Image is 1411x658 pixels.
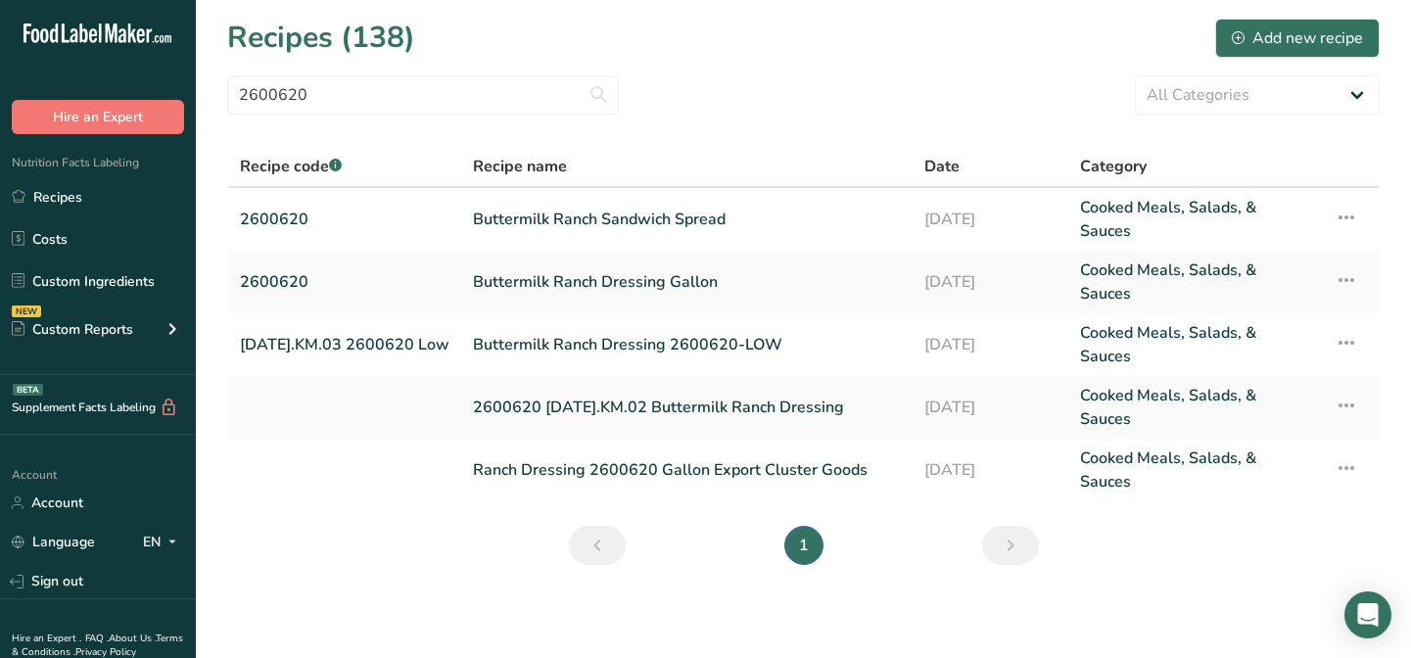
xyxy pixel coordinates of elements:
[473,321,901,368] a: Buttermilk Ranch Dressing 2600620-LOW
[240,196,449,243] a: 2600620
[13,384,43,396] div: BETA
[1215,19,1380,58] button: Add new recipe
[924,196,1057,243] a: [DATE]
[982,526,1039,565] a: Next page
[473,196,901,243] a: Buttermilk Ranch Sandwich Spread
[569,526,626,565] a: Previous page
[12,100,184,134] button: Hire an Expert
[473,384,901,431] a: 2600620 [DATE].KM.02 Buttermilk Ranch Dressing
[924,258,1057,305] a: [DATE]
[12,319,133,340] div: Custom Reports
[227,16,415,60] h1: Recipes (138)
[1080,258,1311,305] a: Cooked Meals, Salads, & Sauces
[143,531,184,554] div: EN
[227,75,619,115] input: Search for recipe
[924,321,1057,368] a: [DATE]
[924,155,960,178] span: Date
[924,446,1057,493] a: [DATE]
[473,258,901,305] a: Buttermilk Ranch Dressing Gallon
[12,525,95,559] a: Language
[240,156,342,177] span: Recipe code
[1080,384,1311,431] a: Cooked Meals, Salads, & Sauces
[1080,446,1311,493] a: Cooked Meals, Salads, & Sauces
[1080,155,1147,178] span: Category
[473,446,901,493] a: Ranch Dressing 2600620 Gallon Export Cluster Goods
[924,384,1057,431] a: [DATE]
[12,632,81,645] a: Hire an Expert .
[1080,321,1311,368] a: Cooked Meals, Salads, & Sauces
[1080,196,1311,243] a: Cooked Meals, Salads, & Sauces
[473,155,567,178] span: Recipe name
[109,632,156,645] a: About Us .
[240,321,449,368] a: [DATE].KM.03 2600620 Low
[1344,591,1391,638] div: Open Intercom Messenger
[1232,26,1363,50] div: Add new recipe
[85,632,109,645] a: FAQ .
[12,305,41,317] div: NEW
[240,258,449,305] a: 2600620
